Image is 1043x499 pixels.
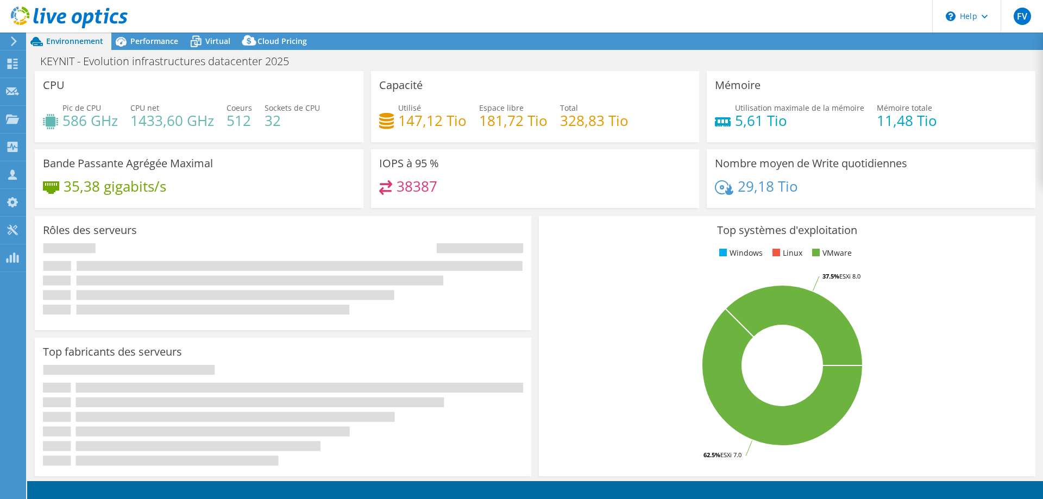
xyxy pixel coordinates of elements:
[43,346,182,358] h3: Top fabricants des serveurs
[770,247,802,259] li: Linux
[64,180,166,192] h4: 35,38 gigabits/s
[379,157,439,169] h3: IOPS à 95 %
[62,115,118,127] h4: 586 GHz
[877,103,932,113] span: Mémoire totale
[715,157,907,169] h3: Nombre moyen de Write quotidiennes
[809,247,852,259] li: VMware
[265,115,320,127] h4: 32
[257,36,307,46] span: Cloud Pricing
[479,103,524,113] span: Espace libre
[720,451,742,459] tspan: ESXi 7.0
[397,180,437,192] h4: 38387
[703,451,720,459] tspan: 62.5%
[62,103,101,113] span: Pic de CPU
[265,103,320,113] span: Sockets de CPU
[130,36,178,46] span: Performance
[479,115,548,127] h4: 181,72 Tio
[43,224,137,236] h3: Rôles des serveurs
[398,115,467,127] h4: 147,12 Tio
[227,103,252,113] span: Coeurs
[379,79,423,91] h3: Capacité
[877,115,937,127] h4: 11,48 Tio
[398,103,421,113] span: Utilisé
[946,11,956,21] svg: \n
[560,115,629,127] h4: 328,83 Tio
[839,272,860,280] tspan: ESXi 8.0
[822,272,839,280] tspan: 37.5%
[738,180,798,192] h4: 29,18 Tio
[43,157,213,169] h3: Bande Passante Agrégée Maximal
[130,103,159,113] span: CPU net
[46,36,103,46] span: Environnement
[130,115,214,127] h4: 1433,60 GHz
[560,103,578,113] span: Total
[735,103,864,113] span: Utilisation maximale de la mémoire
[717,247,763,259] li: Windows
[715,79,761,91] h3: Mémoire
[547,224,1027,236] h3: Top systèmes d'exploitation
[1014,8,1031,25] span: FV
[227,115,252,127] h4: 512
[205,36,230,46] span: Virtual
[43,79,65,91] h3: CPU
[35,55,306,67] h1: KEYNIT - Evolution infrastructures datacenter 2025
[735,115,864,127] h4: 5,61 Tio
